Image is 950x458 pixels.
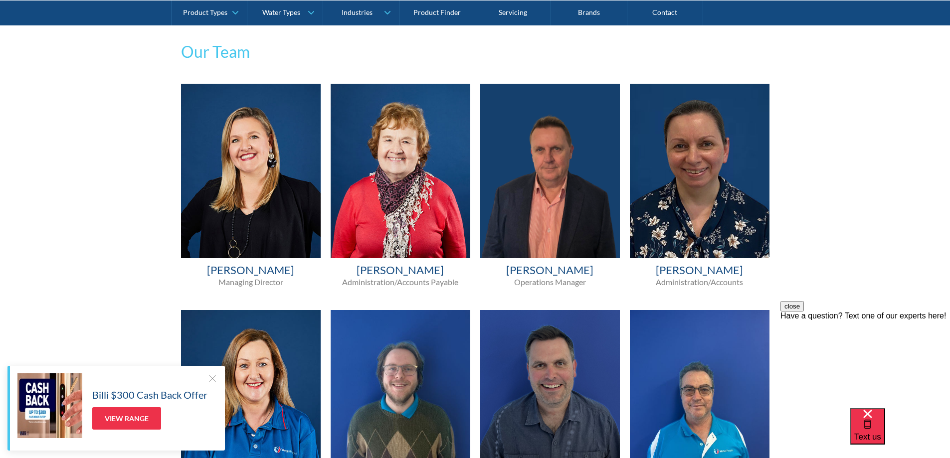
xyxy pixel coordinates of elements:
a: View Range [92,407,161,430]
img: Melissa Croxford [181,84,321,258]
div: Product Types [183,8,227,16]
p: Administration/Accounts Payable [331,277,470,288]
p: Managing Director [181,277,321,288]
div: Industries [342,8,373,16]
h4: [PERSON_NAME] [480,263,620,278]
iframe: podium webchat widget prompt [780,301,950,421]
h5: Billi $300 Cash Back Offer [92,387,207,402]
h4: [PERSON_NAME] [331,263,470,278]
p: Operations Manager [480,277,620,288]
img: Mike Evans [480,84,620,258]
img: Billi $300 Cash Back Offer [17,373,82,438]
p: Administration/Accounts [630,277,769,288]
img: Rosemary Pendlebury [331,84,470,258]
div: Water Types [262,8,300,16]
h4: [PERSON_NAME] [181,263,321,278]
img: Lily Vincitorio [630,84,769,258]
h4: [PERSON_NAME] [630,263,769,278]
iframe: podium webchat widget bubble [850,408,950,458]
h2: Our Team [181,40,769,64]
